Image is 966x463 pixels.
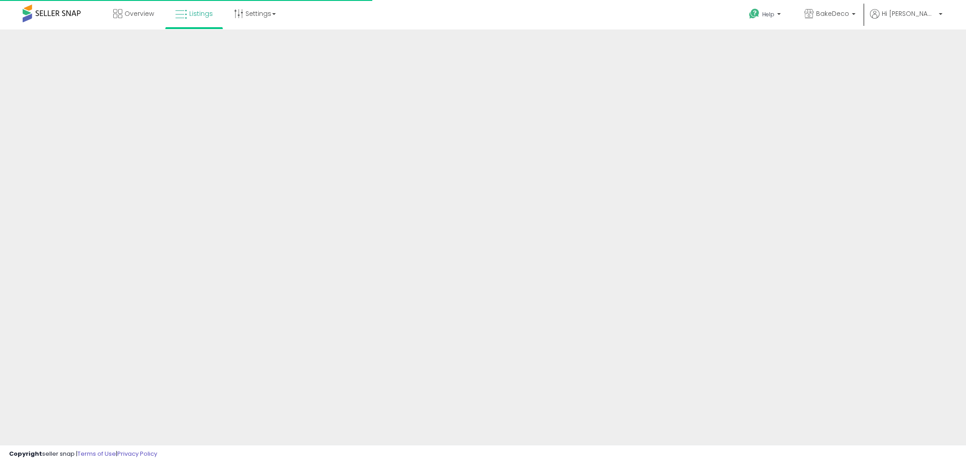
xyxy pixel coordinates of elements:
[816,9,849,18] span: BakeDeco
[189,9,213,18] span: Listings
[870,9,942,29] a: Hi [PERSON_NAME]
[742,1,790,29] a: Help
[762,10,774,18] span: Help
[749,8,760,19] i: Get Help
[125,9,154,18] span: Overview
[882,9,936,18] span: Hi [PERSON_NAME]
